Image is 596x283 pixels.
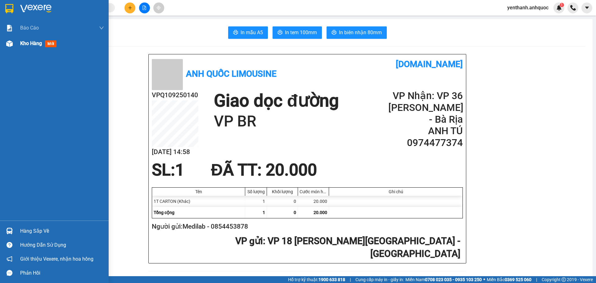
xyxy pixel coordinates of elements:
span: Nhận: [73,6,88,12]
span: 0 [294,210,296,215]
span: printer [332,30,336,36]
span: copyright [562,277,566,282]
button: plus [124,2,135,13]
span: SL: [152,160,175,180]
span: Giới thiệu Vexere, nhận hoa hồng [20,255,93,263]
span: VP BR [82,44,107,55]
img: warehouse-icon [6,228,13,234]
img: phone-icon [570,5,576,11]
span: Kho hàng [20,40,42,46]
span: Gửi: [5,6,15,12]
div: VP 18 [PERSON_NAME][GEOGRAPHIC_DATA] - [GEOGRAPHIC_DATA] [5,5,68,43]
div: Hàng sắp về [20,226,104,236]
button: aim [153,2,164,13]
h2: ANH TÚ [388,125,463,137]
span: plus [128,6,132,10]
h2: Người gửi: Medilab - 0854453878 [152,221,460,232]
button: caret-down [581,2,592,13]
strong: 0369 525 060 [505,277,531,282]
span: yenthanh.anhquoc [502,4,553,11]
h2: [DATE] 14:58 [152,147,198,157]
img: warehouse-icon [6,40,13,47]
div: 0 [267,196,298,207]
div: Số lượng [247,189,265,194]
div: Khối lượng [269,189,296,194]
h2: : VP 18 [PERSON_NAME][GEOGRAPHIC_DATA] - [GEOGRAPHIC_DATA] [152,235,460,260]
span: Cung cấp máy in - giấy in: [355,276,404,283]
button: file-add [139,2,150,13]
img: icon-new-feature [556,5,562,11]
div: Medilab [5,43,68,50]
div: Hướng dẫn sử dụng [20,240,104,250]
button: printerIn tem 100mm [273,26,322,39]
div: Tên [154,189,243,194]
span: Miền Nam [405,276,482,283]
button: printerIn biên nhận 80mm [327,26,387,39]
span: | [350,276,351,283]
div: Ghi chú [331,189,461,194]
h2: VP Nhận: VP 36 [PERSON_NAME] - Bà Rịa [388,90,463,125]
span: ⚪️ [483,278,485,281]
img: solution-icon [6,25,13,31]
span: 1 [175,160,184,180]
div: Phản hồi [20,268,104,278]
div: 20.000 [298,196,329,207]
span: 1 [263,210,265,215]
span: down [99,25,104,30]
div: 1 [245,196,267,207]
h2: VPQ109250140 [152,90,198,100]
div: ANH TÚ [73,28,123,35]
span: Báo cáo [20,24,39,32]
span: ĐÃ TT : 20.000 [211,160,317,180]
div: 1T CARTON (Khác) [152,196,245,207]
span: printer [278,30,282,36]
span: message [7,270,12,276]
strong: 0708 023 035 - 0935 103 250 [425,277,482,282]
span: question-circle [7,242,12,248]
h1: Giao dọc đường [214,90,339,112]
span: caret-down [584,5,590,11]
b: [DOMAIN_NAME] [396,59,463,69]
div: Cước món hàng [300,189,327,194]
strong: 1900 633 818 [318,277,345,282]
span: notification [7,256,12,262]
span: In biên nhận 80mm [339,29,382,36]
span: In mẫu A5 [241,29,263,36]
h1: VP BR [214,112,339,131]
span: aim [156,6,161,10]
span: Miền Bắc [487,276,531,283]
span: Tổng cộng [154,210,174,215]
span: file-add [142,6,147,10]
div: 0974477374 [73,35,123,44]
span: 20.000 [314,210,327,215]
span: In tem 100mm [285,29,317,36]
img: logo-vxr [5,4,13,13]
span: printer [233,30,238,36]
div: VP 36 [PERSON_NAME] - Bà Rịa [73,5,123,28]
span: Hỗ trợ kỹ thuật: [288,276,345,283]
button: printerIn mẫu A5 [228,26,268,39]
span: VP gửi [235,235,263,246]
b: Anh Quốc Limousine [186,69,277,79]
span: 1 [561,3,563,7]
span: | [536,276,537,283]
span: mới [45,40,56,47]
sup: 1 [560,3,564,7]
h2: 0974477374 [388,137,463,149]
